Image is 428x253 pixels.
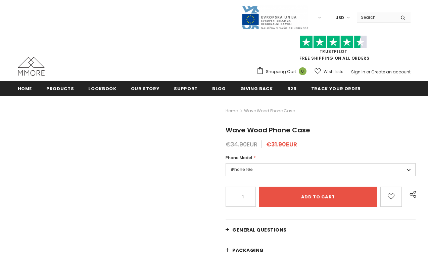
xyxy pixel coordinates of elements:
a: Sign In [351,69,365,75]
a: Wish Lists [315,66,343,77]
a: Home [226,107,238,115]
a: Javni Razpis [241,14,308,20]
a: Home [18,81,32,96]
span: USD [335,14,344,21]
span: FREE SHIPPING ON ALL ORDERS [256,39,411,61]
span: 0 [299,67,306,75]
span: Wish Lists [324,68,343,75]
a: Shopping Cart 0 [256,67,310,77]
input: Search Site [357,12,395,22]
span: Our Story [131,85,160,92]
img: MMORE Cases [18,57,45,76]
a: Blog [212,81,226,96]
a: support [174,81,198,96]
span: Products [46,85,74,92]
a: B2B [287,81,297,96]
a: Products [46,81,74,96]
img: Javni Razpis [241,5,308,30]
img: Trust Pilot Stars [300,36,367,49]
span: Wave Wood Phone Case [226,125,310,135]
a: Trustpilot [320,49,347,54]
span: or [366,69,370,75]
span: B2B [287,85,297,92]
span: Phone Model [226,155,252,161]
a: General Questions [226,220,416,240]
span: Blog [212,85,226,92]
span: Giving back [240,85,273,92]
span: €31.90EUR [266,140,297,148]
a: Our Story [131,81,160,96]
a: Create an account [371,69,411,75]
label: iPhone 16e [226,163,416,176]
span: Wave Wood Phone Case [244,107,295,115]
a: Giving back [240,81,273,96]
span: support [174,85,198,92]
span: Track your order [311,85,361,92]
a: Track your order [311,81,361,96]
input: Add to cart [259,187,377,207]
span: Shopping Cart [266,68,296,75]
span: Lookbook [88,85,116,92]
a: Lookbook [88,81,116,96]
span: General Questions [232,227,287,233]
span: €34.90EUR [226,140,257,148]
span: Home [18,85,32,92]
